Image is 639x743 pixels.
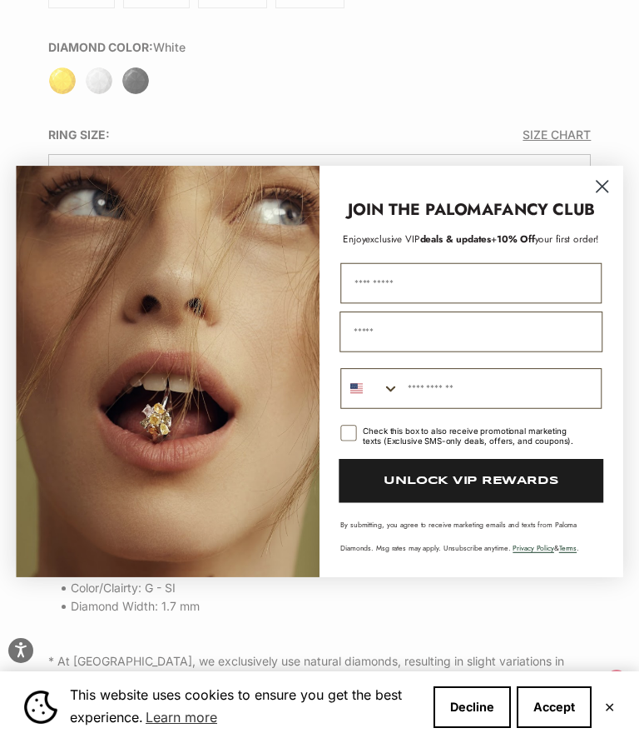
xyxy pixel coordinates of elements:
span: This website uses cookies to ensure you get the best experience. [70,685,420,730]
img: Cookie banner [24,691,57,724]
span: deals & updates [365,232,491,247]
button: UNLOCK VIP REWARDS [339,459,603,502]
a: Privacy Policy [513,542,554,553]
span: Enjoy [343,232,365,247]
button: Close [604,702,615,712]
a: Learn more [143,705,220,730]
button: Decline [433,686,511,728]
a: Terms [559,542,577,553]
button: Accept [517,686,592,728]
img: United States [350,382,364,396]
div: Check this box to also receive promotional marketing texts (Exclusive SMS-only deals, offers, and... [363,426,582,445]
button: Search Countries [341,369,399,408]
strong: FANCY CLUB [493,198,595,222]
input: Email [339,312,602,352]
input: First Name [340,263,602,304]
span: + your first order! [491,232,599,247]
img: Loading... [16,166,319,577]
span: 10% Off [497,232,535,247]
span: exclusive VIP [365,232,419,247]
strong: JOIN THE PALOMA [348,198,494,222]
input: Phone Number [399,369,601,408]
p: By submitting, you agree to receive marketing emails and texts from Paloma Diamonds. Msg rates ma... [340,519,602,553]
span: & . [513,542,579,553]
button: Close dialog [588,172,617,201]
